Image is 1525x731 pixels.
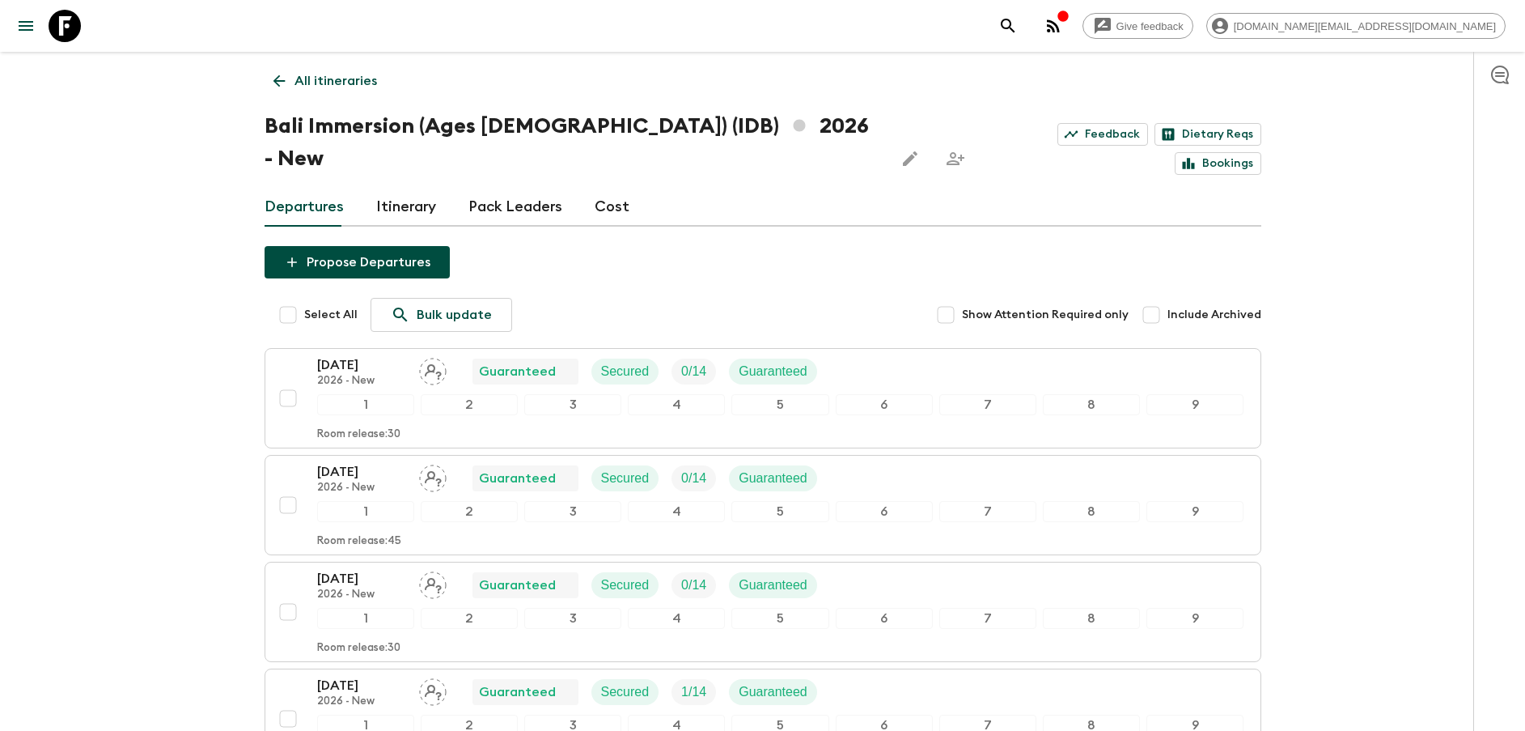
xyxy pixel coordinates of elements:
div: 2 [421,394,518,415]
div: Secured [591,359,659,385]
p: 1 / 14 [681,682,706,702]
p: [DATE] [317,355,406,375]
button: [DATE]2026 - NewAssign pack leaderGuaranteedSecuredTrip FillGuaranteed123456789Room release:45 [265,455,1261,555]
a: Give feedback [1082,13,1193,39]
div: 9 [1146,394,1243,415]
div: Trip Fill [671,359,716,385]
div: 9 [1146,501,1243,522]
div: 5 [731,501,828,522]
p: Secured [601,469,650,488]
button: Edit this itinerary [894,142,926,175]
span: Show Attention Required only [962,307,1129,323]
div: 8 [1043,394,1140,415]
p: Guaranteed [739,362,807,381]
p: [DATE] [317,569,406,589]
span: Select All [304,307,358,323]
div: Trip Fill [671,572,716,598]
button: [DATE]2026 - NewAssign pack leaderGuaranteedSecuredTrip FillGuaranteed123456789Room release:30 [265,348,1261,448]
div: [DOMAIN_NAME][EMAIL_ADDRESS][DOMAIN_NAME] [1206,13,1506,39]
span: Include Archived [1167,307,1261,323]
p: Bulk update [417,305,492,325]
div: 7 [939,608,1036,629]
span: Assign pack leader [419,363,447,376]
div: 7 [939,501,1036,522]
a: Bulk update [371,298,512,332]
div: 3 [524,608,621,629]
p: 2026 - New [317,375,406,388]
div: 4 [628,501,725,522]
p: Guaranteed [479,682,556,702]
div: 8 [1043,501,1140,522]
p: Room release: 45 [317,535,401,548]
div: 2 [421,501,518,522]
div: Trip Fill [671,679,716,705]
a: Feedback [1057,123,1148,146]
div: 1 [317,501,414,522]
h1: Bali Immersion (Ages [DEMOGRAPHIC_DATA]) (IDB) 2026 - New [265,110,881,175]
p: 2026 - New [317,589,406,601]
div: Secured [591,465,659,491]
p: Guaranteed [739,469,807,488]
p: [DATE] [317,462,406,482]
div: Secured [591,572,659,598]
div: 5 [731,608,828,629]
span: Assign pack leader [419,470,447,482]
div: Trip Fill [671,465,716,491]
p: All itineraries [294,71,377,91]
span: [DOMAIN_NAME][EMAIL_ADDRESS][DOMAIN_NAME] [1225,20,1505,32]
p: Guaranteed [479,576,556,595]
div: 4 [628,608,725,629]
p: [DATE] [317,676,406,695]
p: 0 / 14 [681,469,706,488]
a: All itineraries [265,65,386,97]
p: Room release: 30 [317,642,400,655]
p: Secured [601,362,650,381]
div: 1 [317,608,414,629]
p: Secured [601,576,650,595]
div: 2 [421,608,518,629]
div: 8 [1043,608,1140,629]
div: 3 [524,501,621,522]
p: Guaranteed [739,576,807,595]
a: Bookings [1175,152,1261,175]
div: 6 [836,394,933,415]
div: 1 [317,394,414,415]
div: 6 [836,608,933,629]
p: 0 / 14 [681,362,706,381]
a: Pack Leaders [468,188,562,227]
p: Secured [601,682,650,702]
button: search adventures [992,10,1024,42]
p: Room release: 30 [317,428,400,441]
div: 7 [939,394,1036,415]
span: Give feedback [1108,20,1192,32]
a: Itinerary [376,188,436,227]
div: Secured [591,679,659,705]
button: [DATE]2026 - NewAssign pack leaderGuaranteedSecuredTrip FillGuaranteed123456789Room release:30 [265,562,1261,662]
div: 3 [524,394,621,415]
div: 6 [836,501,933,522]
p: Guaranteed [739,682,807,702]
a: Dietary Reqs [1154,123,1261,146]
a: Departures [265,188,344,227]
p: Guaranteed [479,469,556,488]
div: 9 [1146,608,1243,629]
p: Guaranteed [479,362,556,381]
div: 4 [628,394,725,415]
span: Assign pack leader [419,683,447,696]
div: 5 [731,394,828,415]
p: 2026 - New [317,482,406,495]
button: menu [10,10,42,42]
p: 0 / 14 [681,576,706,595]
span: Share this itinerary [939,142,972,175]
span: Assign pack leader [419,576,447,589]
p: 2026 - New [317,695,406,708]
button: Propose Departures [265,246,450,278]
a: Cost [595,188,629,227]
